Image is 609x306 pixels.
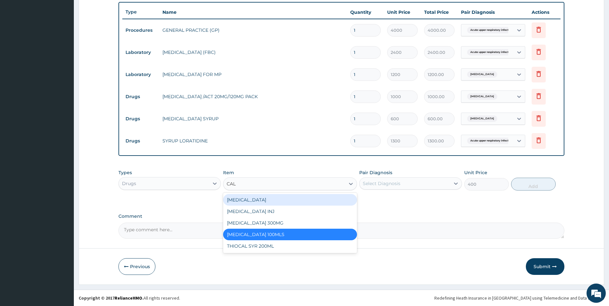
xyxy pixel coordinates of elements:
td: [MEDICAL_DATA] /ACT 20MG/120MG PACK [159,90,347,103]
strong: Copyright © 2017 . [79,295,144,301]
img: d_794563401_company_1708531726252_794563401 [12,32,26,48]
div: THIOCAL SYR 200ML [223,240,357,252]
button: Previous [118,258,155,275]
td: GENERAL PRACTICE (GP) [159,24,347,37]
div: Drugs [122,180,136,187]
td: [MEDICAL_DATA] (FBC) [159,46,347,59]
th: Name [159,6,347,19]
footer: All rights reserved. [74,290,609,306]
th: Total Price [421,6,458,19]
th: Type [122,6,159,18]
th: Quantity [347,6,384,19]
button: Submit [526,258,564,275]
a: RelianceHMO [115,295,142,301]
td: Procedures [122,24,159,36]
span: Acute upper respiratory infect... [467,49,514,55]
div: [MEDICAL_DATA] [223,194,357,206]
span: We're online! [37,81,89,146]
td: SYRUP LORATIDINE [159,134,347,147]
td: Drugs [122,91,159,103]
button: Add [511,178,556,191]
th: Pair Diagnosis [458,6,528,19]
td: [MEDICAL_DATA] FOR MP [159,68,347,81]
td: Drugs [122,135,159,147]
label: Pair Diagnosis [359,169,392,176]
span: [MEDICAL_DATA] [467,93,497,100]
div: [MEDICAL_DATA] INJ [223,206,357,217]
span: [MEDICAL_DATA] [467,115,497,122]
div: Chat with us now [33,36,108,44]
label: Types [118,170,132,175]
td: [MEDICAL_DATA] SYRUP [159,112,347,125]
label: Comment [118,214,565,219]
span: [MEDICAL_DATA] [467,71,497,78]
div: Select Diagnosis [363,180,400,187]
span: Acute upper respiratory infect... [467,138,514,144]
div: Minimize live chat window [105,3,121,19]
td: Laboratory [122,47,159,58]
th: Actions [528,6,561,19]
span: Acute upper respiratory infect... [467,27,514,33]
label: Unit Price [464,169,487,176]
td: Drugs [122,113,159,125]
label: Item [223,169,234,176]
div: [MEDICAL_DATA] 300MG [223,217,357,229]
div: Redefining Heath Insurance in [GEOGRAPHIC_DATA] using Telemedicine and Data Science! [434,295,604,301]
textarea: Type your message and hit 'Enter' [3,175,122,198]
th: Unit Price [384,6,421,19]
div: [MEDICAL_DATA] 100MLS [223,229,357,240]
td: Laboratory [122,69,159,81]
